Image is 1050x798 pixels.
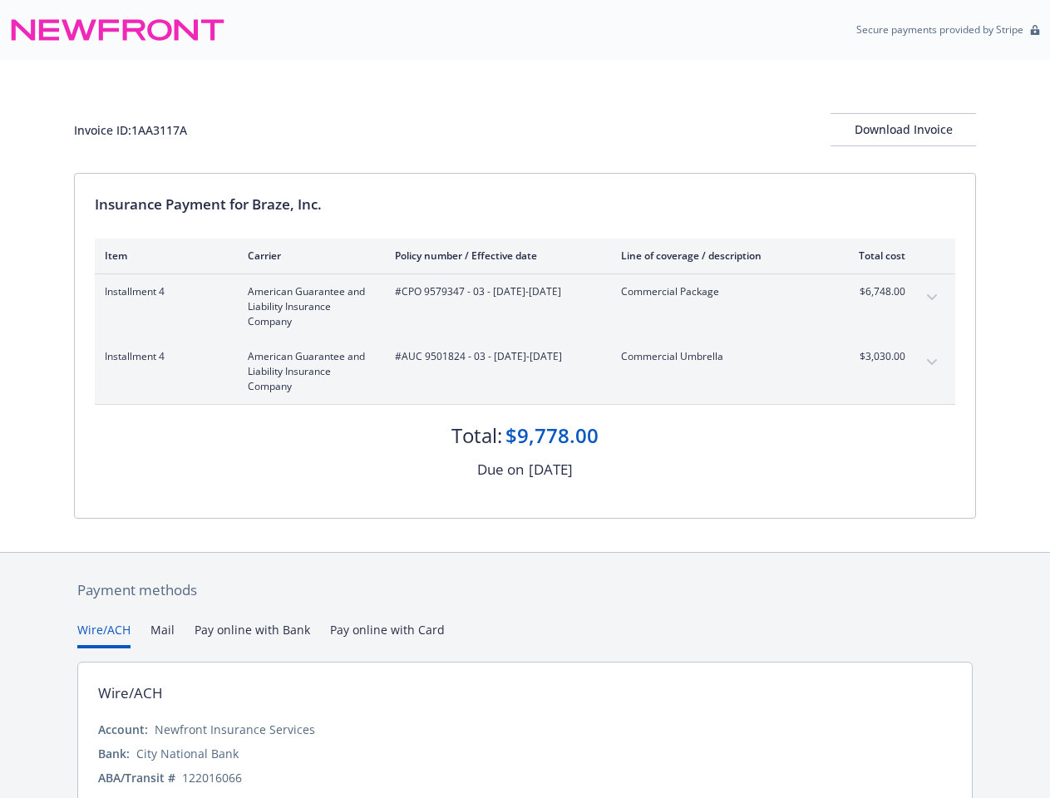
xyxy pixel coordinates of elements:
[919,284,945,311] button: expand content
[77,579,973,601] div: Payment methods
[505,421,599,450] div: $9,778.00
[248,249,368,263] div: Carrier
[74,121,187,139] div: Invoice ID: 1AA3117A
[621,349,816,364] span: Commercial Umbrella
[105,284,221,299] span: Installment 4
[150,621,175,648] button: Mail
[77,621,131,648] button: Wire/ACH
[621,249,816,263] div: Line of coverage / description
[529,459,573,480] div: [DATE]
[843,249,905,263] div: Total cost
[831,114,976,145] div: Download Invoice
[621,284,816,299] span: Commercial Package
[98,721,148,738] div: Account:
[330,621,445,648] button: Pay online with Card
[95,339,955,404] div: Installment 4American Guarantee and Liability Insurance Company#AUC 9501824 - 03 - [DATE]-[DATE]C...
[395,249,594,263] div: Policy number / Effective date
[98,769,175,786] div: ABA/Transit #
[451,421,502,450] div: Total:
[248,349,368,394] span: American Guarantee and Liability Insurance Company
[105,249,221,263] div: Item
[95,194,955,215] div: Insurance Payment for Braze, Inc.
[182,769,242,786] div: 122016066
[105,349,221,364] span: Installment 4
[843,349,905,364] span: $3,030.00
[477,459,524,480] div: Due on
[98,682,163,704] div: Wire/ACH
[155,721,315,738] div: Newfront Insurance Services
[831,113,976,146] button: Download Invoice
[95,274,955,339] div: Installment 4American Guarantee and Liability Insurance Company#CPO 9579347 - 03 - [DATE]-[DATE]C...
[248,284,368,329] span: American Guarantee and Liability Insurance Company
[195,621,310,648] button: Pay online with Bank
[856,22,1023,37] p: Secure payments provided by Stripe
[395,349,594,364] span: #AUC 9501824 - 03 - [DATE]-[DATE]
[843,284,905,299] span: $6,748.00
[136,745,239,762] div: City National Bank
[98,745,130,762] div: Bank:
[919,349,945,376] button: expand content
[395,284,594,299] span: #CPO 9579347 - 03 - [DATE]-[DATE]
